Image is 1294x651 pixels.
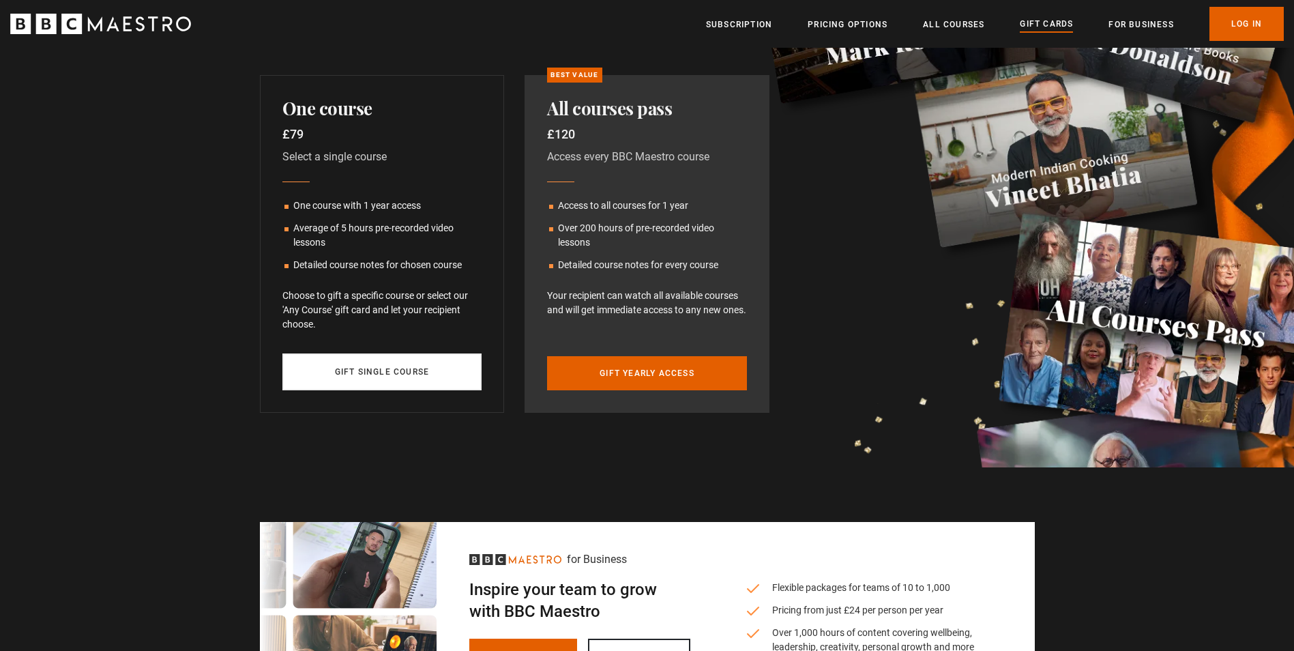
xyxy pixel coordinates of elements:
[706,7,1284,41] nav: Primary
[808,18,887,31] a: Pricing Options
[547,289,747,317] p: Your recipient can watch all available courses and will get immediate access to any new ones.
[547,68,602,83] p: Best Value
[547,125,747,143] p: £120
[282,125,482,143] p: £79
[1020,17,1073,32] a: Gift Cards
[745,603,980,618] li: Pricing from just £24 per person per year
[282,258,482,272] li: Detailed course notes for chosen course
[547,221,747,250] li: Over 200 hours of pre-recorded video lessons
[567,551,627,568] p: for Business
[469,554,561,565] svg: BBC Maestro
[547,199,747,213] li: Access to all courses for 1 year
[923,18,984,31] a: All Courses
[10,14,191,34] svg: BBC Maestro
[282,199,482,213] li: One course with 1 year access
[282,149,482,165] p: Select a single course
[469,579,690,622] h2: Inspire your team to grow with BBC Maestro
[547,356,747,390] a: Gift yearly access
[282,353,482,390] a: Gift single course
[282,289,482,332] p: Choose to gift a specific course or select our 'Any Course' gift card and let your recipient choose.
[547,149,747,165] p: Access every BBC Maestro course
[547,258,747,272] li: Detailed course notes for every course
[1108,18,1173,31] a: For business
[282,221,482,250] li: Average of 5 hours pre-recorded video lessons
[706,18,772,31] a: Subscription
[745,581,980,595] li: Flexible packages for teams of 10 to 1,000
[547,98,747,119] h2: All courses pass
[1209,7,1284,41] a: Log In
[282,98,482,119] h2: One course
